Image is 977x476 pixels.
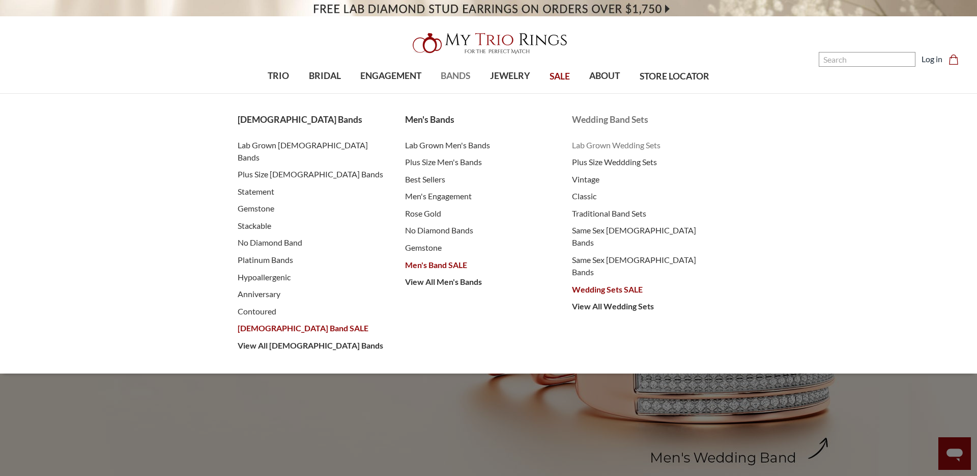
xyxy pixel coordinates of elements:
[405,276,552,288] a: View All Men's Bands
[540,60,580,93] a: SALE
[490,69,530,83] span: JEWELRY
[572,190,719,202] a: Classic
[949,53,965,65] a: Cart with 0 items
[922,53,942,65] a: Log in
[405,113,552,126] a: Men's Bands
[572,156,719,168] a: Plus Size Weddding Sets
[580,60,629,93] a: ABOUT
[441,69,470,83] span: BANDS
[431,60,480,93] a: BANDS
[238,288,385,300] a: Anniversary
[309,69,341,83] span: BRIDAL
[258,60,299,93] a: TRIO
[238,322,385,334] a: [DEMOGRAPHIC_DATA] Band SALE
[819,52,915,67] input: Search and use arrows or TAB to navigate results
[405,173,552,186] a: Best Sellers
[572,207,719,220] a: Traditional Band Sets
[386,93,396,94] button: submenu toggle
[450,93,461,94] button: submenu toggle
[405,207,552,220] a: Rose Gold
[238,339,385,352] a: View All [DEMOGRAPHIC_DATA] Bands
[320,93,330,94] button: submenu toggle
[572,300,719,312] a: View All Wedding Sets
[640,70,709,83] span: STORE LOCATOR
[405,259,552,271] a: Men's Band SALE
[238,220,385,232] a: Stackable
[589,69,620,83] span: ABOUT
[572,283,719,296] a: Wedding Sets SALE
[238,186,385,198] a: Statement
[238,254,385,266] a: Platinum Bands
[572,139,719,151] a: Lab Grown Wedding Sets
[949,55,959,65] svg: cart.cart_preview
[283,27,694,60] a: My Trio Rings
[550,70,570,83] span: SALE
[360,69,421,83] span: ENGAGEMENT
[405,190,552,202] a: Men's Engagement
[572,224,719,249] a: Same Sex [DEMOGRAPHIC_DATA] Bands
[238,202,385,215] a: Gemstone
[238,168,385,180] a: Plus Size [DEMOGRAPHIC_DATA] Bands
[405,139,552,151] a: Lab Grown Men's Bands
[572,173,719,186] a: Vintage
[630,60,719,93] a: STORE LOCATOR
[599,93,610,94] button: submenu toggle
[238,139,385,164] a: Lab Grown [DEMOGRAPHIC_DATA] Bands
[505,93,515,94] button: submenu toggle
[351,60,431,93] a: ENGAGEMENT
[405,242,552,254] a: Gemstone
[405,224,552,236] a: No Diamond Bands
[299,60,350,93] a: BRIDAL
[405,156,552,168] a: Plus Size Men's Bands
[572,254,719,278] a: Same Sex [DEMOGRAPHIC_DATA] Bands
[407,27,570,60] img: My Trio Rings
[480,60,540,93] a: JEWELRY
[238,305,385,318] a: Contoured
[572,113,719,126] a: Wedding Band Sets
[238,113,385,126] a: [DEMOGRAPHIC_DATA] Bands
[238,236,385,249] a: No Diamond Band
[238,271,385,283] a: Hypoallergenic
[273,93,283,94] button: submenu toggle
[268,69,289,83] span: TRIO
